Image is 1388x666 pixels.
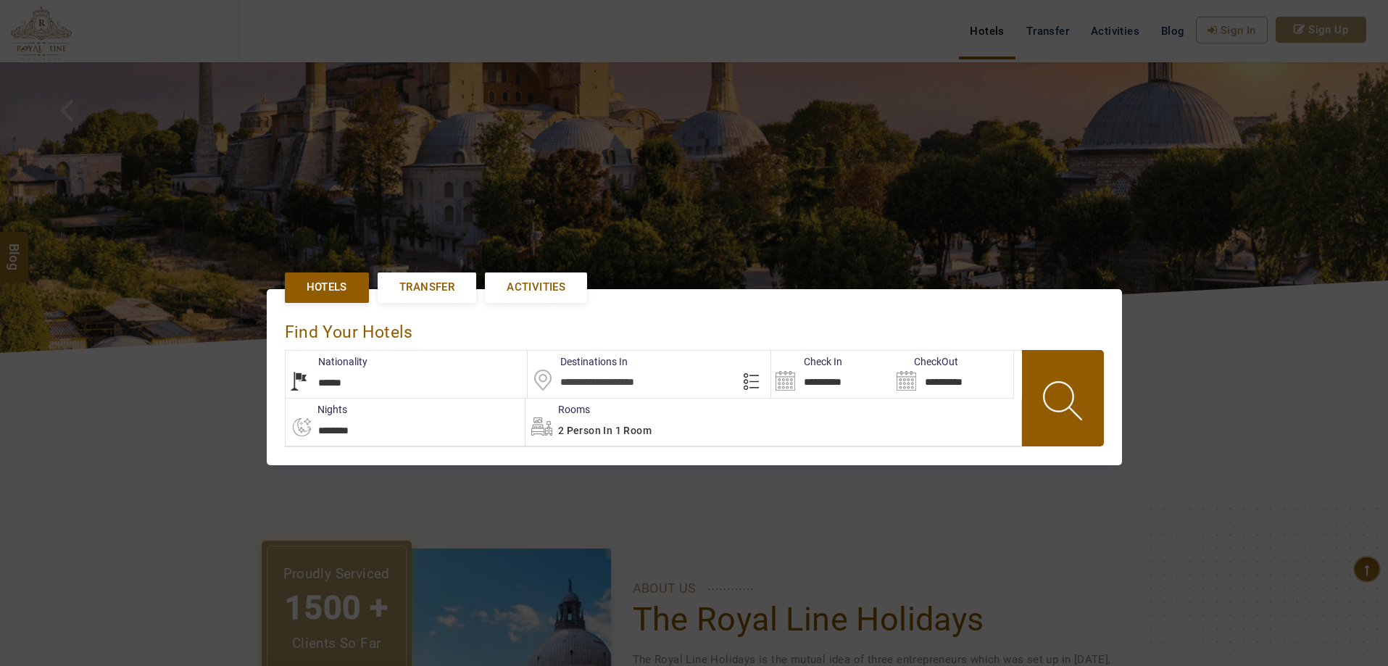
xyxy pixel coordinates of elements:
span: Activities [507,280,565,295]
label: Nationality [286,354,367,369]
label: Rooms [525,402,590,417]
label: Destinations In [528,354,628,369]
span: 2 Person in 1 Room [558,425,652,436]
label: nights [285,402,347,417]
label: Check In [771,354,842,369]
span: Hotels [307,280,347,295]
div: Find Your Hotels [285,307,1104,350]
input: Search [771,351,892,398]
label: CheckOut [892,354,958,369]
a: Hotels [285,272,369,302]
span: Transfer [399,280,454,295]
a: Transfer [378,272,476,302]
a: Activities [485,272,587,302]
input: Search [892,351,1013,398]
